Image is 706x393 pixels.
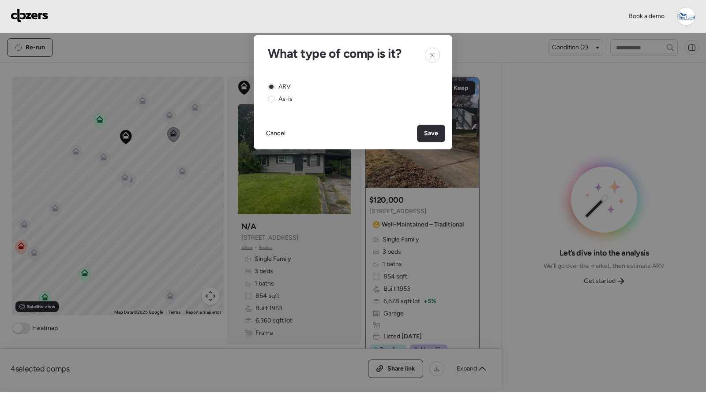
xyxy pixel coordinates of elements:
[424,129,438,138] span: Save
[266,129,285,138] span: Cancel
[268,46,402,61] h2: What type of comp is it?
[629,12,665,20] span: Book a demo
[11,8,49,22] img: Logo
[278,95,293,104] span: As-is
[278,82,291,91] span: ARV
